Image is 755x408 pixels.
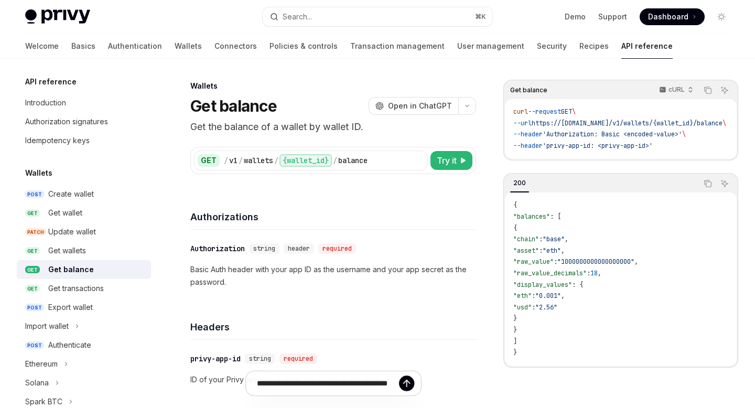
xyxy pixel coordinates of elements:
[513,257,554,266] span: "raw_value"
[17,317,151,336] button: Toggle Import wallet section
[513,224,517,232] span: {
[543,235,565,243] span: "base"
[48,301,93,314] div: Export wallet
[653,81,698,99] button: cURL
[190,320,476,334] h4: Headers
[561,108,572,116] span: GET
[513,119,532,127] span: --url
[17,298,151,317] a: POSTExport wallet
[283,10,312,23] div: Search...
[48,226,96,238] div: Update wallet
[513,142,543,150] span: --header
[288,244,310,253] span: header
[244,155,273,166] div: wallets
[561,246,565,255] span: ,
[718,83,731,97] button: Ask AI
[48,244,86,257] div: Get wallets
[513,314,517,323] span: }
[513,235,539,243] span: "chain"
[25,134,90,147] div: Idempotency keys
[25,266,40,274] span: GET
[550,212,561,221] span: : [
[543,130,682,138] span: 'Authorization: Basic <encoded-value>'
[510,86,547,94] span: Get balance
[369,97,458,115] button: Open in ChatGPT
[513,201,517,209] span: {
[539,246,543,255] span: :
[25,96,66,109] div: Introduction
[253,244,275,253] span: string
[25,377,49,389] div: Solana
[513,108,528,116] span: curl
[572,281,583,289] span: : {
[350,34,445,59] a: Transaction management
[621,34,673,59] a: API reference
[25,209,40,217] span: GET
[634,257,638,266] span: ,
[532,119,722,127] span: https://[DOMAIN_NAME]/v1/wallets/{wallet_id}/balance
[48,282,104,295] div: Get transactions
[430,151,472,170] button: Try it
[668,85,685,94] p: cURL
[535,292,561,300] span: "0.001"
[17,260,151,279] a: GETGet balance
[338,155,368,166] div: balance
[17,373,151,392] button: Toggle Solana section
[48,207,82,219] div: Get wallet
[598,12,627,22] a: Support
[224,155,228,166] div: /
[539,235,543,243] span: :
[17,241,151,260] a: GETGet wallets
[108,34,162,59] a: Authentication
[528,108,561,116] span: --request
[561,292,565,300] span: ,
[25,320,69,332] div: Import wallet
[190,96,277,115] h1: Get balance
[598,269,601,277] span: ,
[25,247,40,255] span: GET
[214,34,257,59] a: Connectors
[554,257,557,266] span: :
[543,142,653,150] span: 'privy-app-id: <privy-app-id>'
[25,285,40,293] span: GET
[513,348,517,357] span: }
[25,76,77,88] h5: API reference
[532,292,535,300] span: :
[229,155,238,166] div: v1
[565,235,568,243] span: ,
[513,212,550,221] span: "balances"
[17,222,151,241] a: PATCHUpdate wallet
[557,257,634,266] span: "1000000000000000000"
[513,269,587,277] span: "raw_value_decimals"
[513,337,517,346] span: ]
[513,303,532,312] span: "usd"
[190,81,476,91] div: Wallets
[457,34,524,59] a: User management
[25,358,58,370] div: Ethereum
[399,375,414,391] button: Send message
[648,12,688,22] span: Dashboard
[17,185,151,203] a: POSTCreate wallet
[25,395,62,408] div: Spark BTC
[701,177,715,190] button: Copy the contents from the code block
[25,167,52,179] h5: Wallets
[249,355,271,363] span: string
[513,130,543,138] span: --header
[532,303,535,312] span: :
[263,7,492,26] button: Open search
[718,177,731,190] button: Ask AI
[71,34,95,59] a: Basics
[17,93,151,112] a: Introduction
[17,112,151,131] a: Authorization signatures
[190,243,245,254] div: Authorization
[190,210,476,224] h4: Authorizations
[640,8,705,25] a: Dashboard
[25,34,59,59] a: Welcome
[17,355,151,373] button: Toggle Ethereum section
[239,155,243,166] div: /
[579,34,609,59] a: Recipes
[565,12,586,22] a: Demo
[17,203,151,222] a: GETGet wallet
[198,154,220,167] div: GET
[475,13,486,21] span: ⌘ K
